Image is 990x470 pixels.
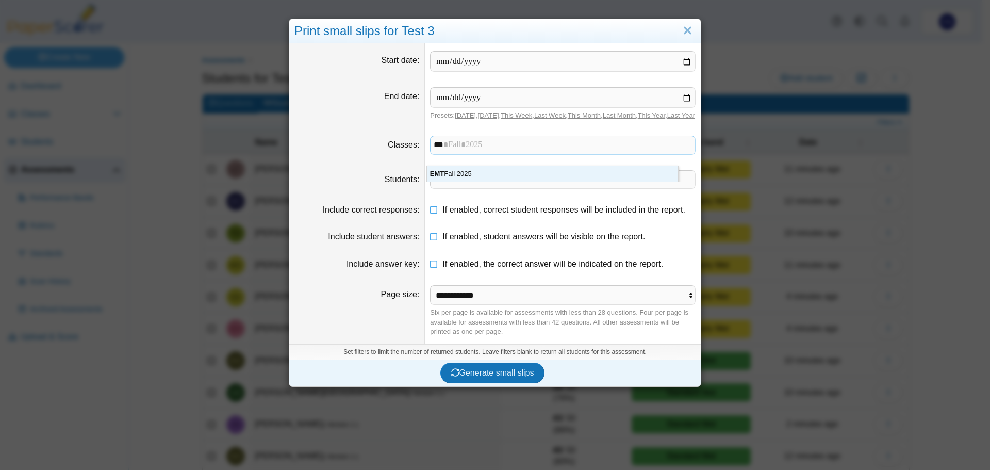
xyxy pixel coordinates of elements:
[534,111,566,119] a: Last Week
[451,368,534,377] span: Generate small slips
[603,111,636,119] a: Last Month
[323,205,420,214] label: Include correct responses
[442,205,685,214] span: If enabled, correct student responses will be included in the report.
[430,308,696,336] div: Six per page is available for assessments with less than 28 questions. Four per page is available...
[501,111,532,119] a: This Week
[455,111,476,119] a: [DATE]
[381,290,420,299] label: Page size
[430,170,444,177] strong: EMT
[440,363,545,383] button: Generate small slips
[442,232,645,241] span: If enabled, student answers will be visible on the report.
[328,232,419,241] label: Include student answers
[638,111,666,119] a: This Year
[382,56,420,64] label: Start date
[442,260,663,268] span: If enabled, the correct answer will be indicated on the report.
[388,140,419,149] label: Classes
[289,344,701,360] div: Set filters to limit the number of returned students. Leave filters blank to return all students ...
[385,175,420,184] label: Students
[478,111,499,119] a: [DATE]
[289,19,701,43] div: Print small slips for Test 3
[680,22,696,40] a: Close
[568,111,601,119] a: This Month
[384,92,420,101] label: End date
[667,111,695,119] a: Last Year
[430,136,696,154] tags: ​
[430,111,696,120] div: Presets: , , , , , , ,
[427,166,678,182] div: Fall 2025
[346,260,419,268] label: Include answer key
